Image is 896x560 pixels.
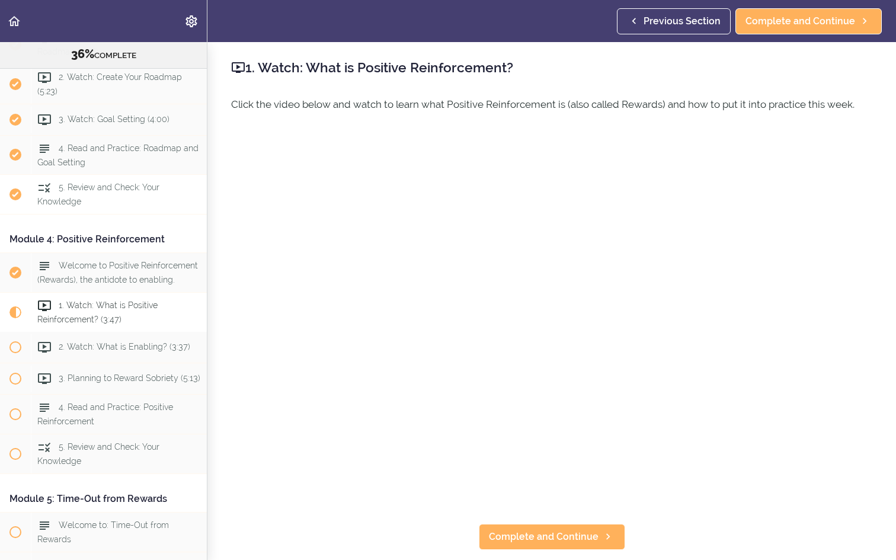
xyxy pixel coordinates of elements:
[184,14,199,28] svg: Settings Menu
[59,114,169,124] span: 3. Watch: Goal Setting (4:00)
[59,374,200,383] span: 3. Planning to Reward Sobriety (5:13)
[489,530,599,544] span: Complete and Continue
[37,183,159,206] span: 5. Review and Check: Your Knowledge
[37,521,169,544] span: Welcome to: Time-Out from Rewards
[37,443,159,466] span: 5. Review and Check: Your Knowledge
[71,47,94,61] span: 36%
[15,47,192,62] div: COMPLETE
[644,14,721,28] span: Previous Section
[37,72,182,95] span: 2. Watch: Create Your Roadmap (5:23)
[479,524,625,550] a: Complete and Continue
[37,301,158,324] span: 1. Watch: What is Positive Reinforcement? (3:47)
[231,98,855,110] span: Click the video below and watch to learn what Positive Reinforcement is (also called Rewards) and...
[7,14,21,28] svg: Back to course curriculum
[37,143,199,167] span: 4. Read and Practice: Roadmap and Goal Setting
[617,8,731,34] a: Previous Section
[745,14,855,28] span: Complete and Continue
[59,343,190,352] span: 2. Watch: What is Enabling? (3:37)
[37,261,198,284] span: Welcome to Positive Reinforcement (Rewards), the antidote to enabling.
[37,403,173,426] span: 4. Read and Practice: Positive Reinforcement
[231,144,872,505] iframe: Video Player
[735,8,882,34] a: Complete and Continue
[231,57,872,78] h2: 1. Watch: What is Positive Reinforcement?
